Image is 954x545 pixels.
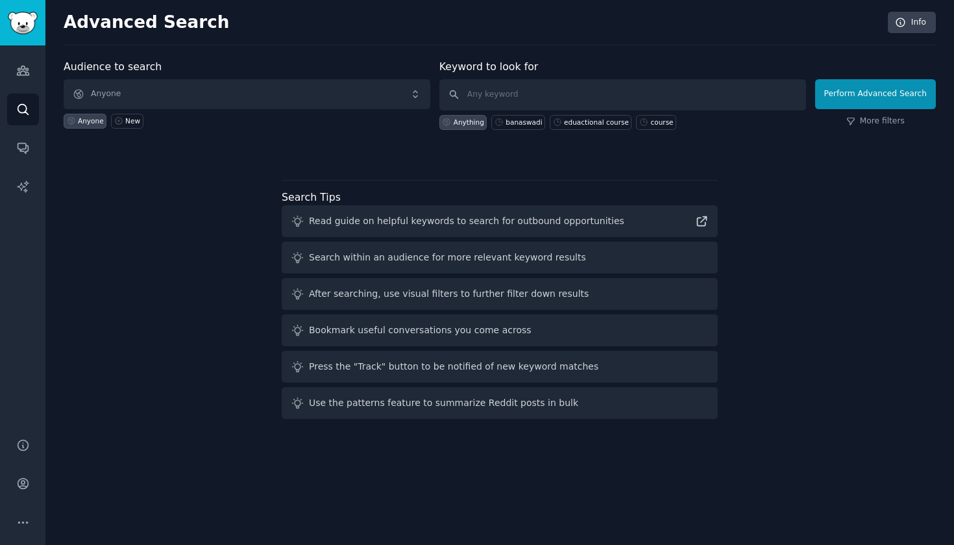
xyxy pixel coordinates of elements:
[888,12,936,34] a: Info
[125,116,140,125] div: New
[309,287,589,301] div: After searching, use visual filters to further filter down results
[564,118,629,127] div: eduactional course
[650,118,673,127] div: course
[846,116,905,127] a: More filters
[309,214,624,228] div: Read guide on helpful keywords to search for outbound opportunities
[815,79,936,109] button: Perform Advanced Search
[454,118,484,127] div: Anything
[309,360,598,374] div: Press the "Track" button to be notified of new keyword matches
[111,114,143,129] a: New
[8,12,38,34] img: GummySearch logo
[309,396,578,410] div: Use the patterns feature to summarize Reddit posts in bulk
[78,116,104,125] div: Anyone
[506,118,542,127] div: banaswadi
[309,323,532,337] div: Bookmark useful conversations you come across
[439,60,539,73] label: Keyword to look for
[64,79,430,109] button: Anyone
[309,251,586,264] div: Search within an audience for more relevant keyword results
[64,12,881,33] h2: Advanced Search
[439,79,806,110] input: Any keyword
[64,60,162,73] label: Audience to search
[282,191,341,203] label: Search Tips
